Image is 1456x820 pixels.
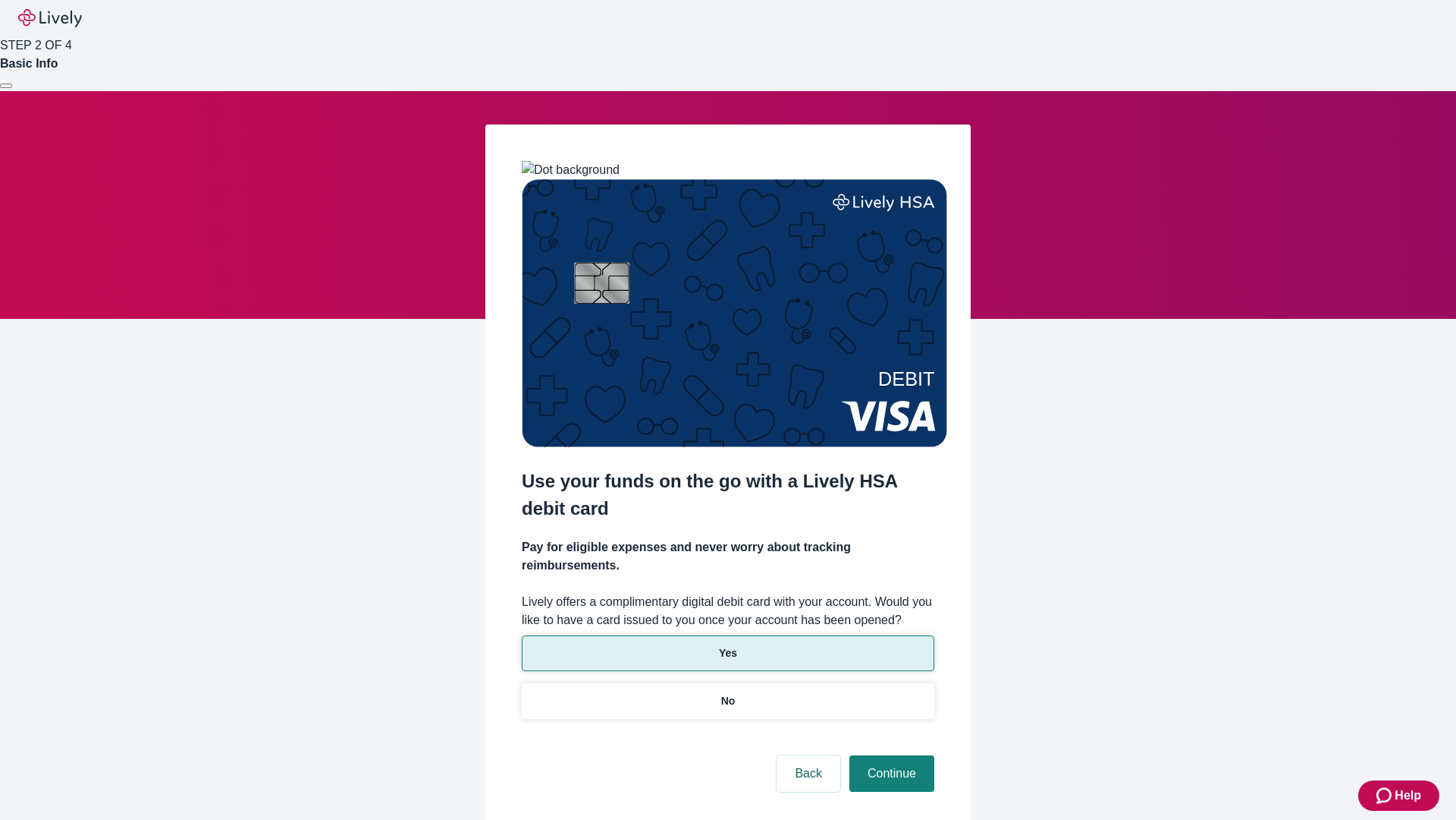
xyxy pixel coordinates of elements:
[522,161,620,179] img: Dot background
[522,179,947,447] img: Debit card
[522,635,934,671] button: Yes
[777,755,840,792] button: Back
[721,693,736,709] p: No
[1358,781,1439,811] button: Zendesk support iconHelp
[1395,787,1421,805] span: Help
[522,683,934,719] button: No
[1376,787,1395,805] svg: Zendesk support icon
[522,593,934,629] label: Lively offers a complimentary digital debit card with your account. Would you like to have a card...
[849,755,934,792] button: Continue
[522,538,934,575] h4: Pay for eligible expenses and never worry about tracking reimbursements.
[719,645,737,661] p: Yes
[522,468,934,522] h2: Use your funds on the go with a Lively HSA debit card
[18,9,82,27] img: Lively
